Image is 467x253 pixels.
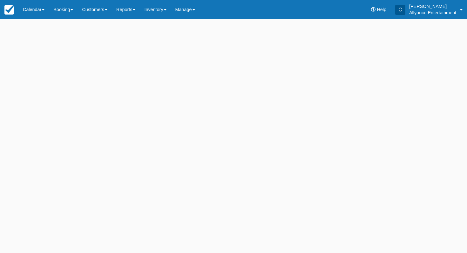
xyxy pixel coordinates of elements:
[4,5,14,15] img: checkfront-main-nav-mini-logo.png
[377,7,386,12] span: Help
[395,5,405,15] div: C
[371,7,376,12] i: Help
[409,10,456,16] p: Allyance Entertainment
[409,3,456,10] p: [PERSON_NAME]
